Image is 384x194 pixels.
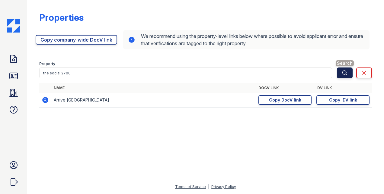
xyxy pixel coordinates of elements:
input: Search by property name or address [39,67,332,78]
a: Privacy Policy [211,184,236,189]
label: Property [39,61,55,66]
th: IDV Link [314,83,372,93]
div: Copy DocV link [269,97,301,103]
td: Arrive [GEOGRAPHIC_DATA] [51,93,256,108]
span: Search [336,60,354,66]
a: Copy DocV link [258,95,312,105]
div: Properties [39,12,84,23]
a: Copy company-wide DocV link [36,35,117,45]
button: Search [337,67,353,78]
div: We recommend using the property-level links below where possible to avoid applicant error and ens... [123,30,370,49]
div: Copy IDV link [329,97,357,103]
a: Terms of Service [175,184,206,189]
img: CE_Icon_Blue-c292c112584629df590d857e76928e9f676e5b41ef8f769ba2f05ee15b207248.png [7,19,20,33]
a: Copy IDV link [316,95,370,105]
th: DocV Link [256,83,314,93]
th: Name [51,83,256,93]
div: | [208,184,209,189]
